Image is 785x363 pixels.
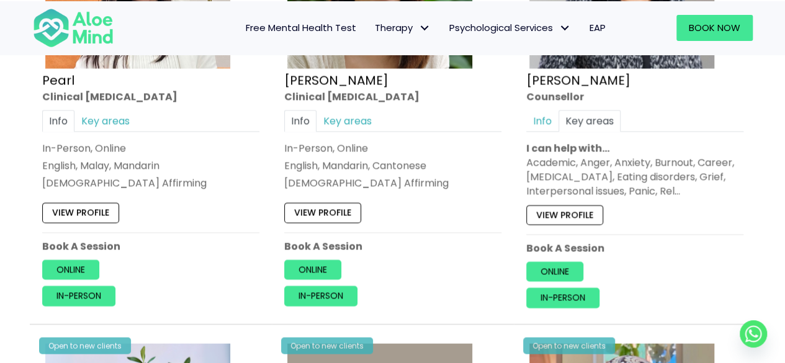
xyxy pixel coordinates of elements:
[130,15,615,41] nav: Menu
[42,110,74,132] a: Info
[558,110,621,132] a: Key areas
[42,159,259,173] p: English, Malay, Mandarin
[526,289,599,308] a: In-person
[42,90,259,104] div: Clinical [MEDICAL_DATA]
[39,338,131,354] div: Open to new clients
[526,156,743,199] div: Academic, Anger, Anxiety, Burnout, Career, [MEDICAL_DATA], Eating disorders, Grief, Interpersonal...
[42,204,119,223] a: View profile
[236,15,366,41] a: Free Mental Health Test
[42,141,259,156] div: In-Person, Online
[33,7,114,48] img: Aloe mind Logo
[281,338,373,354] div: Open to new clients
[284,204,361,223] a: View profile
[676,15,753,41] a: Book Now
[689,21,740,34] span: Book Now
[526,205,603,225] a: View profile
[284,90,501,104] div: Clinical [MEDICAL_DATA]
[284,260,341,280] a: Online
[246,21,356,34] span: Free Mental Health Test
[526,141,743,156] p: I can help with…
[42,286,115,306] a: In-person
[526,72,630,89] a: [PERSON_NAME]
[440,15,580,41] a: Psychological ServicesPsychological Services: submenu
[284,72,388,89] a: [PERSON_NAME]
[526,110,558,132] a: Info
[284,176,501,190] div: [DEMOGRAPHIC_DATA] Affirming
[580,15,615,41] a: EAP
[526,90,743,104] div: Counsellor
[375,21,431,34] span: Therapy
[42,260,99,280] a: Online
[284,159,501,173] p: English, Mandarin, Cantonese
[740,320,767,347] a: Whatsapp
[416,19,434,37] span: Therapy: submenu
[366,15,440,41] a: TherapyTherapy: submenu
[284,286,357,306] a: In-person
[526,262,583,282] a: Online
[556,19,574,37] span: Psychological Services: submenu
[316,110,379,132] a: Key areas
[523,338,615,354] div: Open to new clients
[42,240,259,254] p: Book A Session
[526,241,743,256] p: Book A Session
[42,176,259,190] div: [DEMOGRAPHIC_DATA] Affirming
[449,21,571,34] span: Psychological Services
[284,141,501,156] div: In-Person, Online
[590,21,606,34] span: EAP
[42,72,74,89] a: Pearl
[284,110,316,132] a: Info
[74,110,137,132] a: Key areas
[284,240,501,254] p: Book A Session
